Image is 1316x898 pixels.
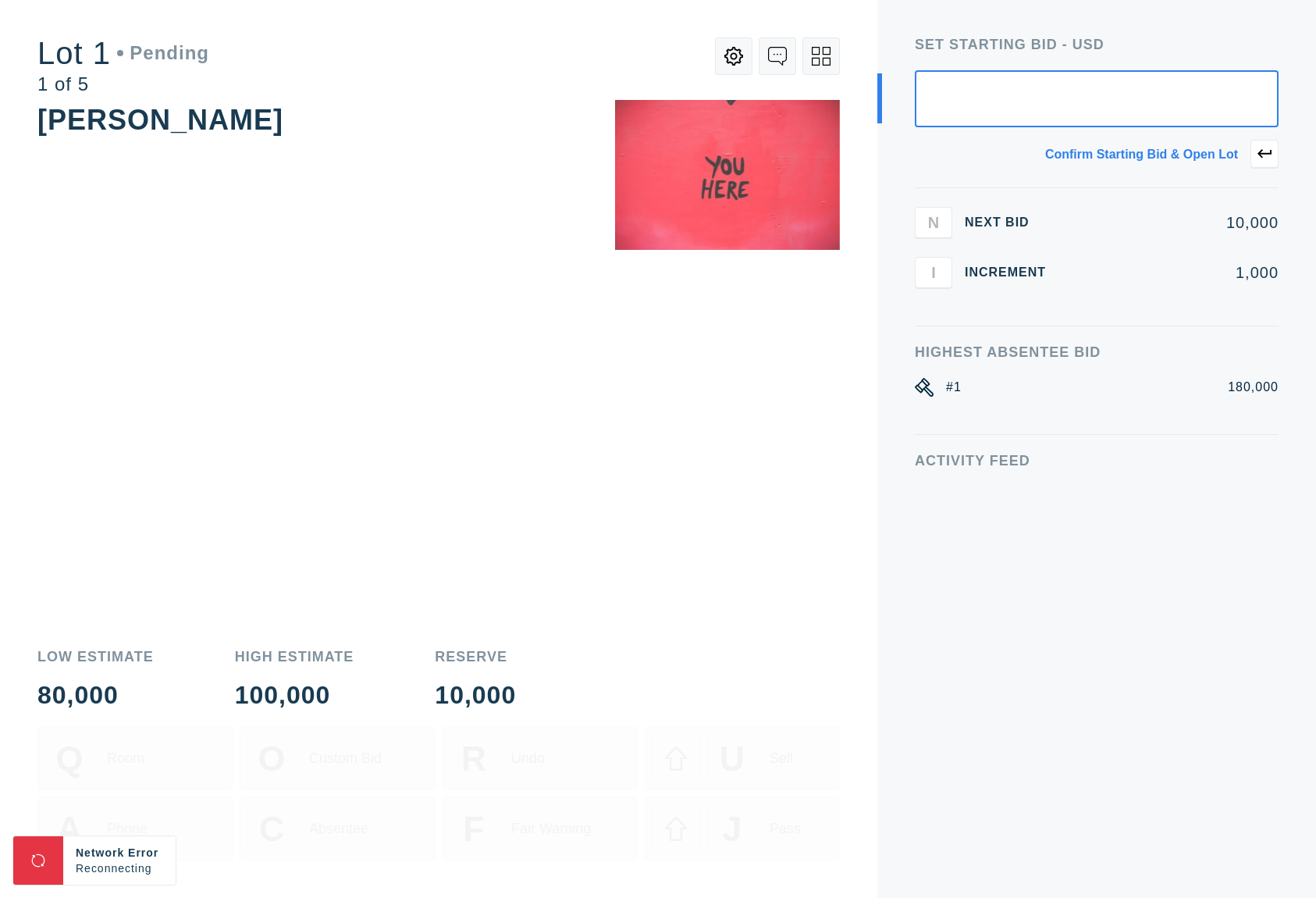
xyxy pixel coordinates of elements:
[915,207,952,238] button: N
[915,345,1279,359] div: Highest Absentee Bid
[37,650,154,664] div: Low Estimate
[117,44,209,62] div: Pending
[915,37,1279,52] div: Set Starting bid - USD
[1045,148,1238,161] div: Confirm starting bid & open lot
[1228,378,1279,397] div: 180,000
[235,650,354,664] div: High Estimate
[928,213,939,231] span: N
[1071,215,1279,230] div: 10,000
[37,37,209,69] div: Lot 1
[965,266,1058,279] div: Increment
[1071,265,1279,280] div: 1,000
[37,682,154,707] div: 80,000
[915,454,1279,468] div: Activity Feed
[965,216,1058,229] div: Next Bid
[37,75,209,94] div: 1 of 5
[235,682,354,707] div: 100,000
[931,263,936,281] span: I
[946,378,962,397] div: #1
[37,104,283,136] div: [PERSON_NAME]
[76,845,163,861] div: Network Error
[915,257,952,288] button: I
[435,650,516,664] div: Reserve
[435,682,516,707] div: 10,000
[76,861,163,876] div: Reconnecting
